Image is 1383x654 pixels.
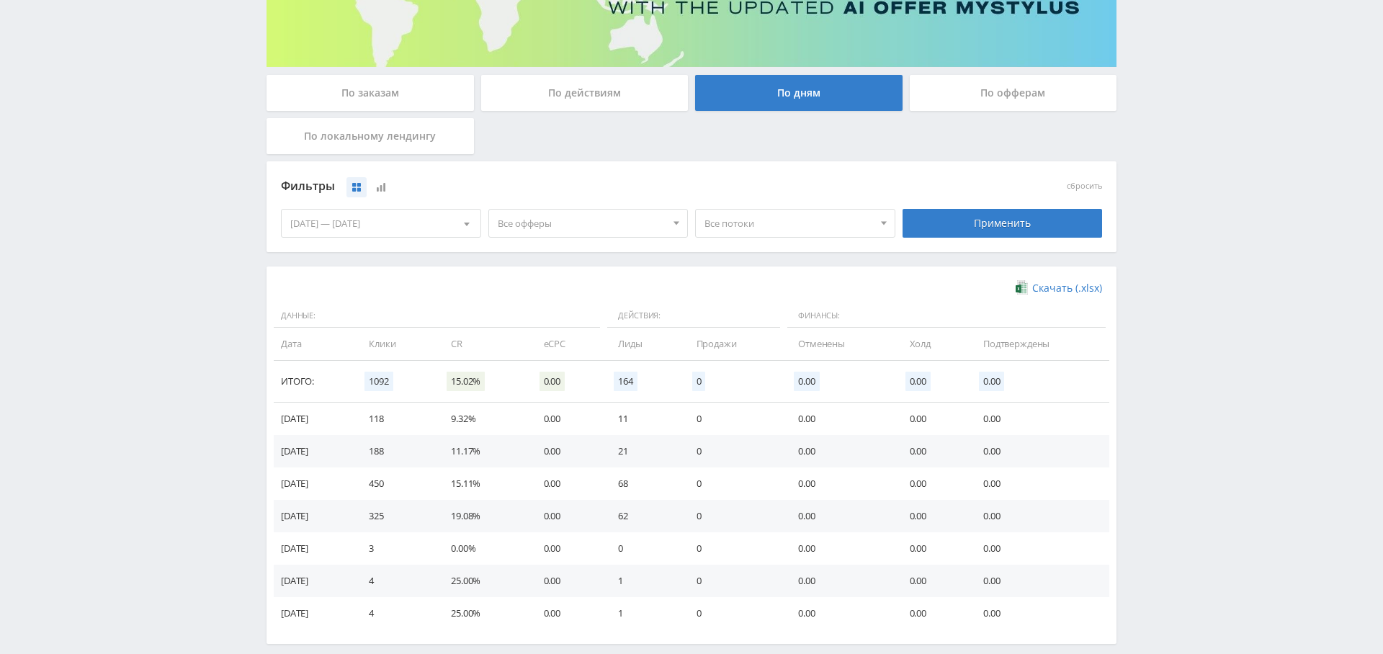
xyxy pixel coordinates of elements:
img: xlsx [1016,280,1028,295]
td: 15.11% [437,467,529,500]
td: 0.00 [529,565,604,597]
td: 0.00 [969,500,1109,532]
td: 0.00 [784,435,895,467]
td: [DATE] [274,403,354,435]
td: 0 [682,467,784,500]
td: 0.00 [969,467,1109,500]
td: 0 [682,532,784,565]
td: 4 [354,565,437,597]
td: [DATE] [274,435,354,467]
td: Подтверждены [969,328,1109,360]
div: Применить [903,209,1103,238]
span: 0.00 [794,372,819,391]
td: 0.00 [895,403,969,435]
td: eCPC [529,328,604,360]
td: [DATE] [274,500,354,532]
td: 19.08% [437,500,529,532]
td: 0.00 [529,467,604,500]
span: Все потоки [704,210,873,237]
td: 0.00 [529,403,604,435]
td: Клики [354,328,437,360]
span: Действия: [607,304,780,328]
td: 0.00 [969,403,1109,435]
td: 25.00% [437,597,529,630]
td: [DATE] [274,597,354,630]
td: Дата [274,328,354,360]
td: Отменены [784,328,895,360]
td: Холд [895,328,969,360]
td: 0.00 [529,532,604,565]
span: 15.02% [447,372,485,391]
td: 325 [354,500,437,532]
td: Итого: [274,361,354,403]
td: [DATE] [274,467,354,500]
td: 0.00 [895,435,969,467]
td: 0.00 [969,565,1109,597]
span: Данные: [274,304,600,328]
span: 1092 [364,372,393,391]
td: CR [437,328,529,360]
td: 9.32% [437,403,529,435]
td: 0.00 [895,565,969,597]
td: 0.00 [969,435,1109,467]
td: 0.00 [529,435,604,467]
div: [DATE] — [DATE] [282,210,480,237]
td: 0.00 [784,467,895,500]
td: 0 [682,435,784,467]
span: Все офферы [498,210,666,237]
td: 11 [604,403,681,435]
td: 188 [354,435,437,467]
span: 0 [692,372,706,391]
td: 11.17% [437,435,529,467]
td: 0 [682,597,784,630]
td: 0.00 [895,532,969,565]
td: 0.00 [895,467,969,500]
td: 0.00 [969,597,1109,630]
td: 0 [682,403,784,435]
td: 0 [604,532,681,565]
td: 0.00 [784,532,895,565]
td: Продажи [682,328,784,360]
span: Скачать (.xlsx) [1032,282,1102,294]
td: 21 [604,435,681,467]
div: По офферам [910,75,1117,111]
button: сбросить [1067,182,1102,191]
span: 0.00 [979,372,1004,391]
td: 62 [604,500,681,532]
td: 1 [604,597,681,630]
div: Фильтры [281,176,895,197]
td: [DATE] [274,532,354,565]
td: 0.00 [969,532,1109,565]
td: 0.00 [784,597,895,630]
div: По заказам [267,75,474,111]
td: 0 [682,565,784,597]
span: 0.00 [540,372,565,391]
td: 3 [354,532,437,565]
span: 164 [614,372,637,391]
div: По действиям [481,75,689,111]
td: 118 [354,403,437,435]
td: 0.00 [895,500,969,532]
a: Скачать (.xlsx) [1016,281,1102,295]
td: 0.00 [895,597,969,630]
td: 0.00 [529,500,604,532]
td: 0.00 [784,500,895,532]
td: 25.00% [437,565,529,597]
td: 1 [604,565,681,597]
td: [DATE] [274,565,354,597]
td: 0.00 [529,597,604,630]
div: По локальному лендингу [267,118,474,154]
td: 450 [354,467,437,500]
td: 0.00 [784,403,895,435]
td: 0.00 [784,565,895,597]
td: 0 [682,500,784,532]
span: 0.00 [905,372,931,391]
div: По дням [695,75,903,111]
td: 4 [354,597,437,630]
span: Финансы: [787,304,1106,328]
td: 0.00% [437,532,529,565]
td: 68 [604,467,681,500]
td: Лиды [604,328,681,360]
